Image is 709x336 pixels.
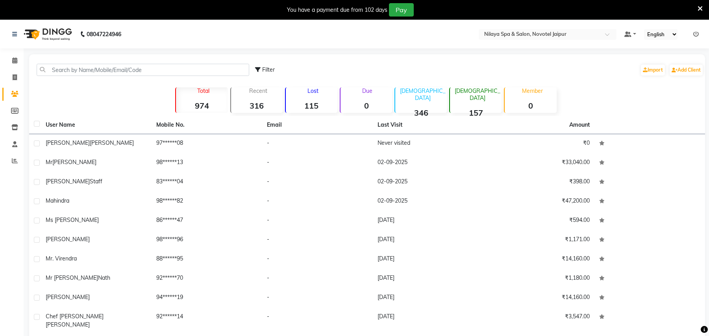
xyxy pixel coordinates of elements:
p: Recent [234,87,283,94]
td: - [262,153,373,173]
span: Mr [46,159,52,166]
span: Ms [PERSON_NAME] [46,216,99,223]
td: - [262,173,373,192]
td: - [262,308,373,334]
td: ₹0 [484,134,594,153]
td: - [262,192,373,211]
td: ₹1,180.00 [484,269,594,288]
span: [PERSON_NAME] [90,139,134,146]
span: Mr. Virendra [46,255,77,262]
td: - [262,231,373,250]
td: - [262,269,373,288]
a: Add Client [670,65,703,76]
td: ₹3,547.00 [484,308,594,334]
span: Nath [98,274,110,281]
span: Mahindra [46,197,69,204]
p: Lost [289,87,337,94]
span: [PERSON_NAME] [46,139,90,146]
th: Email [262,116,373,134]
td: - [262,211,373,231]
th: Last Visit [373,116,483,134]
td: - [262,288,373,308]
td: 02-09-2025 [373,153,483,173]
b: 08047224946 [87,23,121,45]
input: Search by Name/Mobile/Email/Code [37,64,249,76]
td: ₹47,200.00 [484,192,594,211]
a: Import [641,65,665,76]
p: Total [179,87,228,94]
span: Chef [PERSON_NAME] [46,313,104,320]
span: [PERSON_NAME] [46,294,90,301]
strong: 316 [231,101,283,111]
td: [DATE] [373,211,483,231]
td: Never visited [373,134,483,153]
strong: 0 [341,101,392,111]
td: ₹594.00 [484,211,594,231]
img: logo [20,23,74,45]
td: ₹14,160.00 [484,250,594,269]
td: ₹33,040.00 [484,153,594,173]
span: [PERSON_NAME] [52,159,96,166]
span: Filter [262,66,275,73]
td: ₹14,160.00 [484,288,594,308]
span: [PERSON_NAME] [46,321,90,328]
th: User Name [41,116,152,134]
td: [DATE] [373,250,483,269]
span: [PERSON_NAME] [46,178,90,185]
p: [DEMOGRAPHIC_DATA] [453,87,502,102]
td: ₹1,171.00 [484,231,594,250]
strong: 0 [505,101,556,111]
td: 02-09-2025 [373,192,483,211]
td: - [262,134,373,153]
button: Pay [389,3,414,17]
td: [DATE] [373,269,483,288]
td: ₹398.00 [484,173,594,192]
strong: 115 [286,101,337,111]
td: [DATE] [373,308,483,334]
p: Due [342,87,392,94]
td: [DATE] [373,288,483,308]
th: Mobile No. [152,116,262,134]
strong: 346 [395,108,447,118]
p: Member [508,87,556,94]
div: You have a payment due from 102 days [287,6,387,14]
strong: 974 [176,101,228,111]
td: 02-09-2025 [373,173,483,192]
span: Staff [90,178,102,185]
span: [PERSON_NAME] [46,236,90,243]
td: [DATE] [373,231,483,250]
strong: 157 [450,108,502,118]
p: [DEMOGRAPHIC_DATA] [398,87,447,102]
th: Amount [565,116,594,134]
td: - [262,250,373,269]
span: Mr [PERSON_NAME] [46,274,98,281]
